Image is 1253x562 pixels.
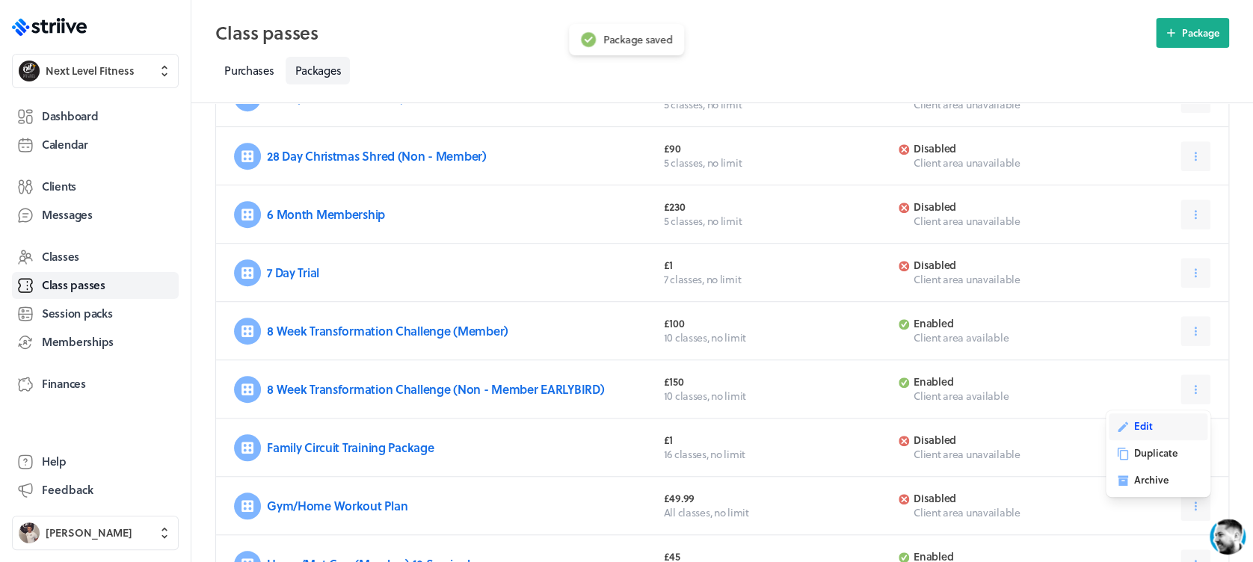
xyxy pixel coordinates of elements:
[663,317,890,330] p: £100
[914,505,1091,520] p: Client area unavailable
[663,97,890,112] p: 5 classes , no limit
[1156,18,1229,48] button: Package
[42,334,114,350] span: Memberships
[19,61,40,81] img: Next Level Fitness
[663,433,890,447] p: £1
[663,389,890,404] p: 10 classes , no limit
[45,9,280,40] div: US[PERSON_NAME]Typically replies in a few minutes
[12,244,179,271] a: Classes
[267,322,508,339] a: 8 Week Transformation Challenge (Member)
[914,330,1091,345] p: Client area available
[914,259,1091,272] p: Disabled
[42,108,98,124] span: Dashboard
[914,200,1091,214] p: Disabled
[1109,413,1207,440] button: Edit
[267,439,434,456] a: Family Circuit Training Package
[1134,419,1153,433] span: Edit
[42,454,67,469] span: Help
[12,132,179,158] a: Calendar
[914,447,1091,462] p: Client area unavailable
[914,155,1091,170] p: Client area unavailable
[12,516,179,550] button: Ben Robinson[PERSON_NAME]
[286,57,350,84] a: Packages
[1210,519,1246,555] iframe: gist-messenger-bubble-iframe
[914,142,1091,155] p: Disabled
[12,300,179,327] a: Session packs
[1134,473,1169,487] span: Archive
[42,306,112,321] span: Session packs
[267,264,319,281] a: 7 Day Trial
[663,330,890,345] p: 10 classes , no limit
[1109,440,1207,467] button: Duplicate
[663,447,890,462] p: 16 classes , no limit
[215,57,283,84] a: Purchases
[42,249,79,265] span: Classes
[663,155,890,170] p: 5 classes , no limit
[1109,467,1207,494] button: Archive
[233,460,253,473] g: />
[42,137,88,152] span: Calendar
[663,492,890,505] p: £49.99
[267,380,604,398] a: 8 Week Transformation Challenge (Non - Member EARLYBIRD)
[19,522,40,543] img: Ben Robinson
[267,497,407,514] a: Gym/Home Workout Plan
[914,317,1091,330] p: Enabled
[227,447,259,489] button: />GIF
[663,259,890,272] p: £1
[12,173,179,200] a: Clients
[42,376,86,392] span: Finances
[42,179,76,194] span: Clients
[914,433,1091,447] p: Disabled
[42,207,93,223] span: Messages
[663,505,890,520] p: All classes , no limit
[46,64,135,78] span: Next Level Fitness
[215,57,1229,84] nav: Tabs
[663,142,890,155] p: £90
[1134,446,1177,460] span: Duplicate
[12,202,179,229] a: Messages
[914,97,1091,112] p: Client area unavailable
[914,214,1091,229] p: Client area unavailable
[663,200,890,214] p: £230
[12,103,179,130] a: Dashboard
[1182,26,1219,40] span: Package
[914,375,1091,389] p: Enabled
[267,147,487,164] a: 28 Day Christmas Shred (Non - Member)
[238,463,250,471] tspan: GIF
[663,214,890,229] p: 5 classes , no limit
[83,9,214,25] div: [PERSON_NAME]
[42,482,93,498] span: Feedback
[12,477,179,504] button: Feedback
[603,33,672,46] div: Package saved
[46,525,132,540] span: [PERSON_NAME]
[215,18,1147,48] h2: Class passes
[42,277,105,293] span: Class passes
[914,492,1091,505] p: Disabled
[914,272,1091,287] p: Client area unavailable
[12,272,179,299] a: Class passes
[12,371,179,398] a: Finances
[45,10,72,37] img: US
[12,54,179,88] button: Next Level FitnessNext Level Fitness
[12,329,179,356] a: Memberships
[267,206,385,223] a: 6 Month Membership
[914,389,1091,404] p: Client area available
[83,28,214,37] div: Typically replies in a few minutes
[12,448,179,475] a: Help
[663,375,890,389] p: £150
[663,272,890,287] p: 7 classes , no limit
